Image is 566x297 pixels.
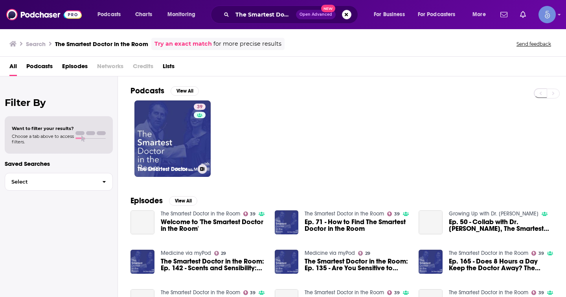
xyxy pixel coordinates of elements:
[418,9,456,20] span: For Podcasters
[419,210,443,234] a: Ep. 50 - Collab with Dr. Dean Mitchell, The Smartest Doctor in the Room
[472,9,486,20] span: More
[135,9,152,20] span: Charts
[162,8,206,21] button: open menu
[394,212,400,216] span: 39
[374,9,405,20] span: For Business
[358,251,370,256] a: 29
[194,104,206,110] a: 39
[5,173,113,191] button: Select
[133,60,153,76] span: Credits
[55,40,148,48] h3: The Smartest Doctor in the Room
[449,289,528,296] a: The Smartest Doctor in the Room
[92,8,131,21] button: open menu
[449,250,528,256] a: The Smartest Doctor in the Room
[130,250,154,274] img: The Smartest Doctor in the Room: Ep. 142 - Scents and Sensibility: How Taste and Smell Reflect Yo...
[5,179,96,184] span: Select
[12,126,74,131] span: Want to filter your results?
[161,258,265,271] a: The Smartest Doctor in the Room: Ep. 142 - Scents and Sensibility: How Taste and Smell Reflect Yo...
[62,60,88,76] a: Episodes
[449,219,553,232] span: Ep. 50 - Collab with Dr. [PERSON_NAME], The Smartest Doctor in the Room
[305,219,409,232] a: Ep. 71 - How to Find The Smartest Doctor in the Room
[275,250,299,274] img: The Smartest Doctor in the Room: Ep. 135 - Are You Sensitive to Medications and Supplements- Find...
[6,7,82,22] img: Podchaser - Follow, Share and Rate Podcasts
[467,8,496,21] button: open menu
[449,258,553,271] span: Ep. 165 - Does 8 Hours a Day Keep the Doctor Away? The Science of Sleep in Adolescents with [PERS...
[138,166,195,173] h3: The Smartest Doctor in the Room
[305,210,384,217] a: The Smartest Doctor in the Room
[449,210,538,217] a: Growing Up with Dr. Sarah
[419,250,443,274] img: Ep. 165 - Does 8 Hours a Day Keep the Doctor Away? The Science of Sleep in Adolescents with Profe...
[214,251,226,256] a: 29
[305,258,409,271] a: The Smartest Doctor in the Room: Ep. 135 - Are You Sensitive to Medications and Supplements- Find...
[413,8,467,21] button: open menu
[130,196,163,206] h2: Episodes
[250,291,255,295] span: 39
[218,6,366,24] div: Search podcasts, credits, & more...
[154,39,212,48] a: Try an exact match
[161,289,240,296] a: The Smartest Doctor in the Room
[5,97,113,108] h2: Filter By
[538,6,556,23] span: Logged in as Spiral5-G1
[250,212,255,216] span: 39
[130,86,199,96] a: PodcastsView All
[497,8,511,21] a: Show notifications dropdown
[365,252,370,255] span: 29
[300,13,332,17] span: Open Advanced
[130,86,164,96] h2: Podcasts
[130,210,154,234] a: Welcome to 'The Smartest Doctor in the Room'
[305,250,355,256] a: Medicine via myPod
[449,219,553,232] a: Ep. 50 - Collab with Dr. Dean Mitchell, The Smartest Doctor in the Room
[97,9,121,20] span: Podcasts
[243,212,256,216] a: 39
[538,6,556,23] button: Show profile menu
[169,196,197,206] button: View All
[368,8,415,21] button: open menu
[26,40,46,48] h3: Search
[305,289,384,296] a: The Smartest Doctor in the Room
[197,103,202,111] span: 39
[9,60,17,76] a: All
[538,252,544,255] span: 39
[514,41,553,47] button: Send feedback
[213,39,281,48] span: for more precise results
[275,210,299,234] img: Ep. 71 - How to Find The Smartest Doctor in the Room
[243,290,256,295] a: 39
[5,160,113,167] p: Saved Searches
[531,290,544,295] a: 39
[449,258,553,271] a: Ep. 165 - Does 8 Hours a Day Keep the Doctor Away? The Science of Sleep in Adolescents with Profe...
[167,9,195,20] span: Monitoring
[387,212,400,216] a: 39
[538,291,544,295] span: 39
[296,10,336,19] button: Open AdvancedNew
[538,6,556,23] img: User Profile
[232,8,296,21] input: Search podcasts, credits, & more...
[387,290,400,295] a: 39
[163,60,175,76] a: Lists
[517,8,529,21] a: Show notifications dropdown
[130,196,197,206] a: EpisodesView All
[97,60,123,76] span: Networks
[130,8,157,21] a: Charts
[161,210,240,217] a: The Smartest Doctor in the Room
[26,60,53,76] a: Podcasts
[161,219,265,232] a: Welcome to 'The Smartest Doctor in the Room'
[12,134,74,145] span: Choose a tab above to access filters.
[321,5,335,12] span: New
[531,251,544,256] a: 39
[221,252,226,255] span: 29
[161,250,211,256] a: Medicine via myPod
[171,86,199,96] button: View All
